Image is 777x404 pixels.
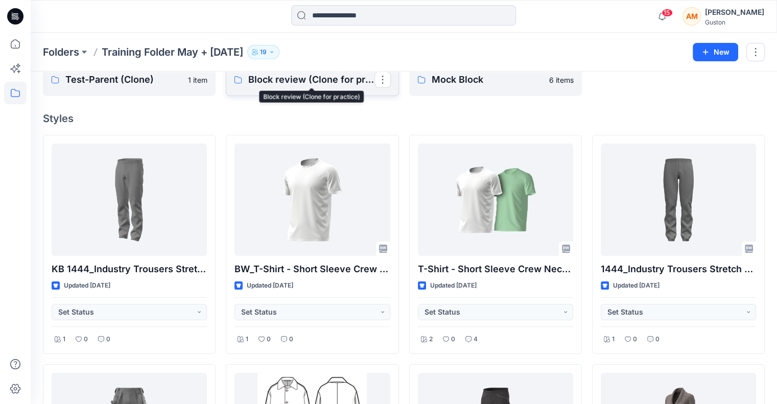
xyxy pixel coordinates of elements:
p: Updated [DATE] [613,280,660,291]
p: Block review (Clone for practice) [248,73,374,87]
p: Test-Parent (Clone) [65,73,182,87]
p: 0 [84,334,88,345]
div: Guston [705,18,764,26]
a: Mock Block6 items [409,63,582,96]
span: 15 [662,9,673,17]
p: 1 [612,334,615,345]
p: Updated [DATE] [247,280,293,291]
p: 2 [429,334,433,345]
button: 19 [247,45,279,59]
h4: Styles [43,112,765,125]
p: 0 [106,334,110,345]
p: 0 [633,334,637,345]
p: Training Folder May + [DATE] [102,45,243,59]
a: 1444_Industry Trousers Stretch Nina [601,144,756,256]
p: 6 items [549,75,574,85]
button: New [693,43,738,61]
p: 1 [246,334,248,345]
p: 1 item [188,75,207,85]
p: 19 [260,46,267,58]
a: Block review (Clone for practice) [226,63,398,96]
p: 0 [655,334,660,345]
p: 0 [451,334,455,345]
a: Folders [43,45,79,59]
p: 0 [267,334,271,345]
p: KB 1444_Industry Trousers Stretch [52,262,207,276]
p: 1 [63,334,65,345]
p: 1444_Industry Trousers Stretch [PERSON_NAME] [601,262,756,276]
p: Mock Block [432,73,543,87]
a: BW_T-Shirt - Short Sleeve Crew Neck_M [234,144,390,256]
p: Updated [DATE] [430,280,477,291]
div: [PERSON_NAME] [705,6,764,18]
p: 0 [289,334,293,345]
a: Test-Parent (Clone)1 item [43,63,216,96]
p: 4 [474,334,478,345]
a: KB 1444_Industry Trousers Stretch [52,144,207,256]
p: BW_T-Shirt - Short Sleeve Crew Neck_M [234,262,390,276]
p: T-Shirt - Short Sleeve Crew Neck_M [418,262,573,276]
div: AM [682,7,701,26]
p: Updated [DATE] [64,280,110,291]
a: T-Shirt - Short Sleeve Crew Neck_M [418,144,573,256]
